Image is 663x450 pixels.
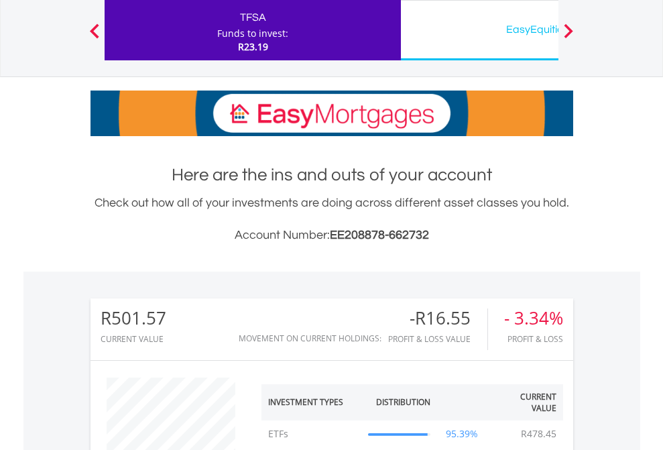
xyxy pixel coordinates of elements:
div: - 3.34% [504,308,563,328]
th: Current Value [487,384,563,420]
div: Profit & Loss [504,335,563,343]
div: Movement on Current Holdings: [239,334,381,343]
th: Investment Types [261,384,362,420]
td: ETFs [261,420,362,447]
div: Profit & Loss Value [388,335,487,343]
div: -R16.55 [388,308,487,328]
div: TFSA [113,8,393,27]
div: CURRENT VALUE [101,335,166,343]
div: Funds to invest: [217,27,288,40]
div: R501.57 [101,308,166,328]
button: Next [555,30,582,44]
button: Previous [81,30,108,44]
div: Check out how all of your investments are doing across different asset classes you hold. [91,194,573,245]
h1: Here are the ins and outs of your account [91,163,573,187]
img: EasyMortage Promotion Banner [91,91,573,136]
span: R23.19 [238,40,268,53]
td: 95.39% [437,420,487,447]
span: EE208878-662732 [330,229,429,241]
div: Distribution [376,396,430,408]
td: R478.45 [514,420,563,447]
h3: Account Number: [91,226,573,245]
